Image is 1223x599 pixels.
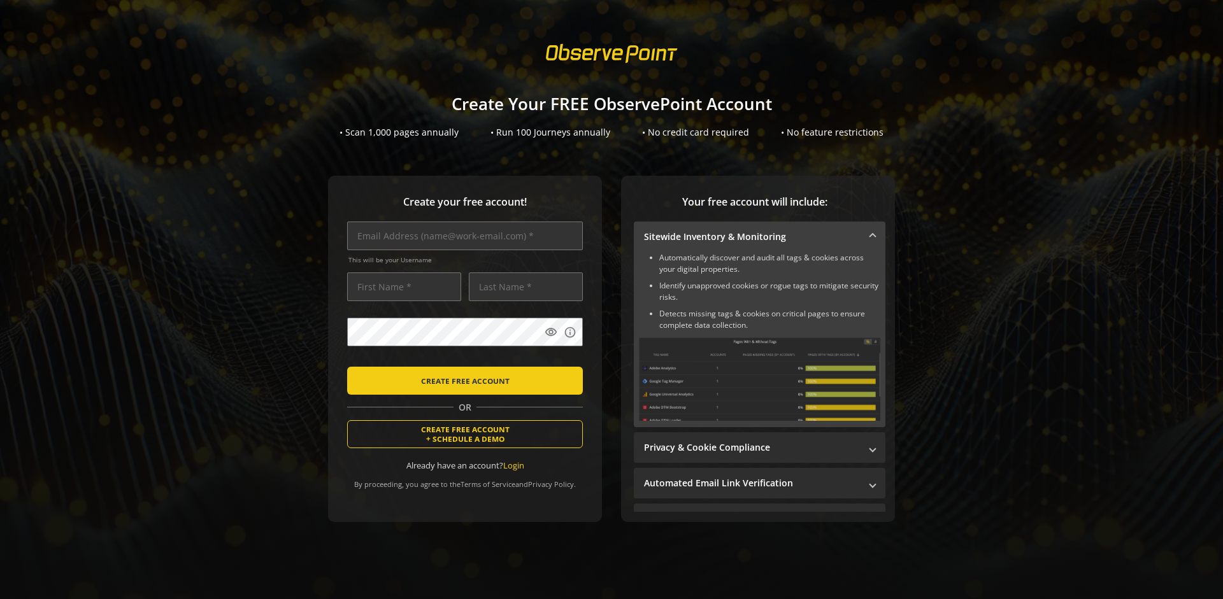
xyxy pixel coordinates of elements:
[503,460,524,471] a: Login
[564,326,576,339] mat-icon: info
[348,255,583,264] span: This will be your Username
[781,126,883,139] div: • No feature restrictions
[528,479,574,489] a: Privacy Policy
[644,230,860,243] mat-panel-title: Sitewide Inventory & Monitoring
[490,126,610,139] div: • Run 100 Journeys annually
[642,126,749,139] div: • No credit card required
[659,308,880,331] li: Detects missing tags & cookies on critical pages to ensure complete data collection.
[639,337,880,421] img: Sitewide Inventory & Monitoring
[347,222,583,250] input: Email Address (name@work-email.com) *
[347,367,583,395] button: CREATE FREE ACCOUNT
[421,369,510,392] span: CREATE FREE ACCOUNT
[461,479,515,489] a: Terms of Service
[644,441,860,454] mat-panel-title: Privacy & Cookie Compliance
[340,126,459,139] div: • Scan 1,000 pages annually
[634,504,885,534] mat-expansion-panel-header: Performance Monitoring with Web Vitals
[545,326,557,339] mat-icon: visibility
[469,272,583,301] input: Last Name *
[347,460,583,472] div: Already have an account?
[347,272,461,301] input: First Name *
[659,280,880,303] li: Identify unapproved cookies or rogue tags to mitigate security risks.
[347,420,583,448] button: CREATE FREE ACCOUNT+ SCHEDULE A DEMO
[421,425,510,444] span: CREATE FREE ACCOUNT + SCHEDULE A DEMO
[347,471,583,489] div: By proceeding, you agree to the and .
[634,195,876,209] span: Your free account will include:
[347,195,583,209] span: Create your free account!
[634,468,885,498] mat-expansion-panel-header: Automated Email Link Verification
[659,252,880,275] li: Automatically discover and audit all tags & cookies across your digital properties.
[634,432,885,463] mat-expansion-panel-header: Privacy & Cookie Compliance
[634,222,885,252] mat-expansion-panel-header: Sitewide Inventory & Monitoring
[634,252,885,427] div: Sitewide Inventory & Monitoring
[454,401,476,414] span: OR
[644,477,860,490] mat-panel-title: Automated Email Link Verification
